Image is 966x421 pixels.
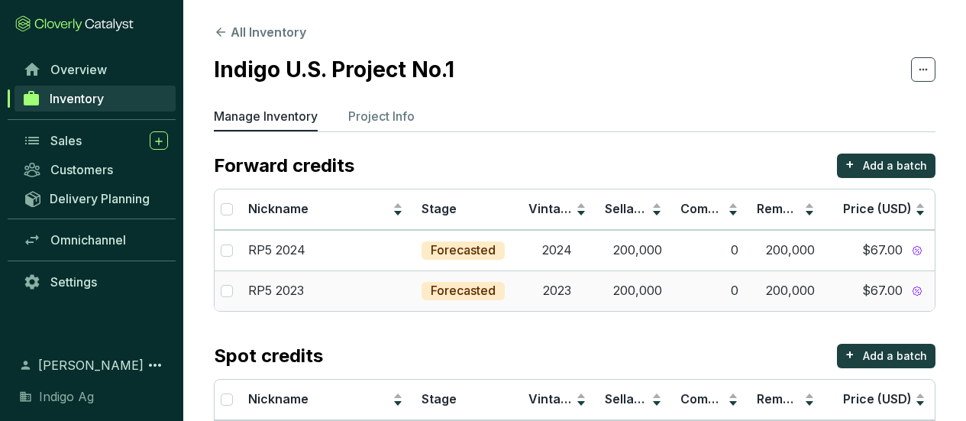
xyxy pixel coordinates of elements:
[39,387,94,406] span: Indigo Ag
[214,154,354,178] p: Forward credits
[214,344,323,368] p: Spot credits
[757,201,819,216] span: Remaining
[50,191,150,206] span: Delivery Planning
[248,283,304,300] p: RP5 2023
[248,391,309,406] span: Nickname
[38,356,144,374] span: [PERSON_NAME]
[605,201,652,216] span: Sellable
[15,128,176,154] a: Sales
[50,274,97,290] span: Settings
[15,86,176,112] a: Inventory
[680,201,746,216] span: Committed
[412,380,519,420] th: Stage
[50,162,113,177] span: Customers
[422,201,457,216] span: Stage
[431,242,496,259] p: Forecasted
[15,269,176,295] a: Settings
[15,186,176,211] a: Delivery Planning
[422,391,457,406] span: Stage
[214,23,306,41] button: All Inventory
[596,270,672,311] td: 200,000
[863,348,927,364] p: Add a batch
[15,227,176,253] a: Omnichannel
[15,157,176,183] a: Customers
[50,62,107,77] span: Overview
[50,91,104,106] span: Inventory
[50,133,82,148] span: Sales
[671,230,748,270] td: 0
[214,53,454,86] h2: Indigo U.S. Project No.1
[15,57,176,83] a: Overview
[845,344,855,365] p: +
[845,154,855,175] p: +
[248,201,309,216] span: Nickname
[248,242,305,259] p: RP5 2024
[757,391,819,406] span: Remaining
[680,391,746,406] span: Committed
[862,283,903,300] span: $67.00
[837,154,935,178] button: +Add a batch
[748,270,824,311] td: 200,000
[519,230,596,270] td: 2024
[748,230,824,270] td: 200,000
[519,270,596,311] td: 2023
[596,230,672,270] td: 200,000
[863,158,927,173] p: Add a batch
[862,242,903,259] span: $67.00
[348,107,415,125] p: Project Info
[214,107,318,125] p: Manage Inventory
[605,391,652,406] span: Sellable
[671,270,748,311] td: 0
[412,189,519,230] th: Stage
[528,391,576,406] span: Vintage
[837,344,935,368] button: +Add a batch
[50,232,126,248] span: Omnichannel
[431,283,496,300] p: Forecasted
[528,201,576,216] span: Vintage
[843,201,912,216] span: Price (USD)
[843,391,912,406] span: Price (USD)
